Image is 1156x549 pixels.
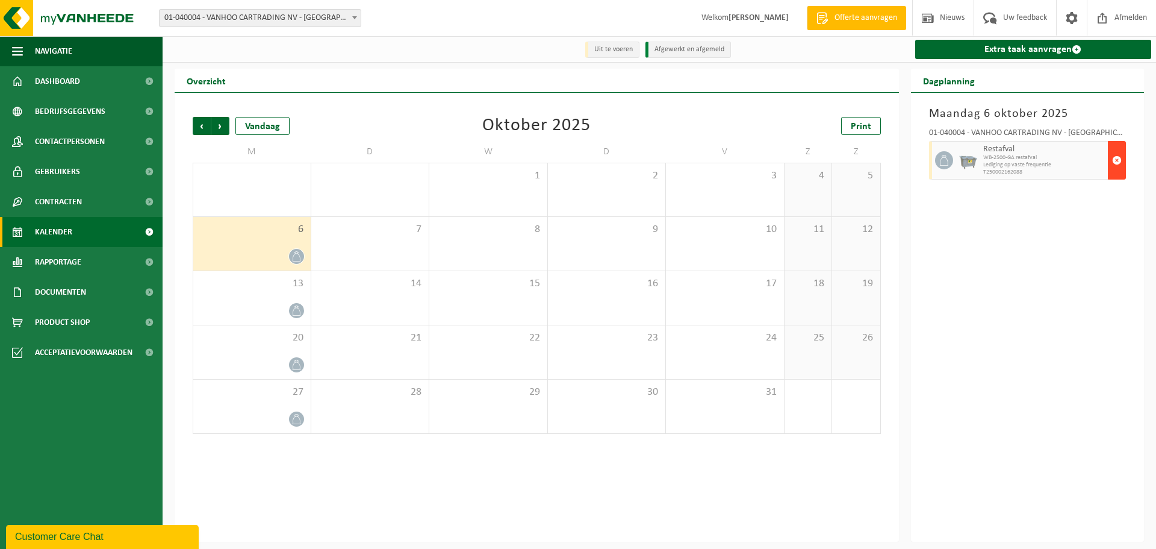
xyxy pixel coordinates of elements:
li: Uit te voeren [585,42,639,58]
span: 15 [435,277,541,290]
span: Bedrijfsgegevens [35,96,105,127]
td: D [311,141,430,163]
span: 10 [672,223,778,236]
span: 25 [791,331,826,345]
span: 16 [554,277,660,290]
span: 11 [791,223,826,236]
span: Dashboard [35,66,80,96]
span: 19 [838,277,874,290]
span: Documenten [35,277,86,307]
span: 20 [199,331,305,345]
iframe: chat widget [6,522,201,549]
div: Oktober 2025 [482,117,591,135]
td: D [548,141,667,163]
span: Contactpersonen [35,127,105,157]
span: 6 [199,223,305,236]
span: Acceptatievoorwaarden [35,337,132,368]
span: 30 [554,386,660,399]
span: 14 [317,277,423,290]
li: Afgewerkt en afgemeld [645,42,731,58]
span: 18 [791,277,826,290]
span: 26 [838,331,874,345]
span: 24 [672,331,778,345]
a: Offerte aanvragen [807,6,906,30]
span: 22 [435,331,541,345]
td: W [429,141,548,163]
span: Offerte aanvragen [831,12,900,24]
div: Vandaag [235,117,290,135]
span: 21 [317,331,423,345]
span: Vorige [193,117,211,135]
a: Print [841,117,881,135]
span: 3 [672,169,778,183]
span: 28 [317,386,423,399]
span: 12 [838,223,874,236]
span: Product Shop [35,307,90,337]
span: 01-040004 - VANHOO CARTRADING NV - MOUSCRON [159,9,361,27]
span: 01-040004 - VANHOO CARTRADING NV - MOUSCRON [160,10,361,27]
div: 01-040004 - VANHOO CARTRADING NV - [GEOGRAPHIC_DATA] [929,129,1126,141]
h2: Overzicht [175,69,238,92]
strong: [PERSON_NAME] [729,13,789,22]
span: 17 [672,277,778,290]
span: 2 [554,169,660,183]
span: 5 [838,169,874,183]
h2: Dagplanning [911,69,987,92]
span: 4 [791,169,826,183]
span: 1 [435,169,541,183]
img: WB-2500-GAL-GY-01 [959,151,977,169]
span: Restafval [983,145,1105,154]
span: 8 [435,223,541,236]
span: Lediging op vaste frequentie [983,162,1105,169]
span: 7 [317,223,423,236]
td: M [193,141,311,163]
td: Z [785,141,833,163]
span: Navigatie [35,36,72,66]
span: 13 [199,277,305,290]
span: 23 [554,331,660,345]
h3: Maandag 6 oktober 2025 [929,105,1126,123]
span: Rapportage [35,247,81,277]
td: Z [832,141,880,163]
span: 31 [672,386,778,399]
a: Extra taak aanvragen [915,40,1152,59]
span: 9 [554,223,660,236]
span: Contracten [35,187,82,217]
span: 29 [435,386,541,399]
span: WB-2500-GA restafval [983,154,1105,162]
span: Volgende [211,117,229,135]
span: T250002162088 [983,169,1105,176]
span: Gebruikers [35,157,80,187]
span: Print [851,122,871,131]
span: 27 [199,386,305,399]
td: V [666,141,785,163]
span: Kalender [35,217,72,247]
